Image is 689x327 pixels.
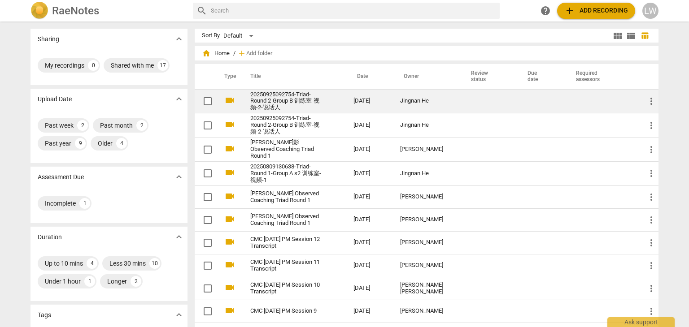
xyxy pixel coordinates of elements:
[646,215,657,225] span: more_vert
[250,190,321,204] a: [PERSON_NAME] Observed Coaching Triad Round 1
[346,277,393,300] td: [DATE]
[400,122,453,129] div: Jingnan He
[642,3,658,19] button: LW
[45,61,84,70] div: My recordings
[400,216,453,223] div: [PERSON_NAME]
[111,61,154,70] div: Shared with me
[98,139,113,148] div: Older
[240,64,346,89] th: Title
[564,5,575,16] span: add
[646,168,657,179] span: more_vert
[52,4,99,17] h2: RaeNotes
[564,5,628,16] span: Add recording
[202,49,230,58] span: Home
[172,92,186,106] button: Show more
[250,259,321,272] a: CMC [DATE] PM Session 11 Transcript
[250,163,321,184] a: 20250809130638-Triad- Round 1-Group A s2 训练室-视频-1
[172,170,186,184] button: Show more
[393,64,460,89] th: Owner
[611,29,624,43] button: Tile view
[100,121,133,130] div: Past month
[646,192,657,202] span: more_vert
[537,3,554,19] a: Help
[400,194,453,200] div: [PERSON_NAME]
[250,308,321,314] a: CMC [DATE] PM Session 9
[172,230,186,244] button: Show more
[540,5,551,16] span: help
[400,308,453,314] div: [PERSON_NAME]
[346,300,393,323] td: [DATE]
[224,305,235,316] span: videocam
[224,143,235,154] span: videocam
[84,276,95,287] div: 1
[400,146,453,153] div: [PERSON_NAME]
[626,30,637,41] span: view_list
[346,185,393,208] td: [DATE]
[250,139,321,159] a: [PERSON_NAME]影 Observed Coaching Triad Round 1
[346,254,393,277] td: [DATE]
[31,2,48,20] img: Logo
[224,214,235,224] span: videocam
[174,94,184,104] span: expand_more
[38,310,51,320] p: Tags
[79,198,90,209] div: 1
[250,213,321,227] a: [PERSON_NAME] Observed Coaching Triad Round 1
[45,199,76,208] div: Incomplete
[346,231,393,254] td: [DATE]
[75,138,86,149] div: 9
[136,120,147,131] div: 2
[174,172,184,182] span: expand_more
[45,277,81,286] div: Under 1 hour
[45,121,74,130] div: Past week
[346,161,393,185] td: [DATE]
[224,167,235,178] span: videocam
[250,91,321,112] a: 20250925092754-Triad- Round 2-Group B 训练室-视频-2-说话人
[172,32,186,46] button: Show more
[646,260,657,271] span: more_vert
[400,98,453,104] div: Jingnan He
[517,64,565,89] th: Due date
[346,208,393,231] td: [DATE]
[346,89,393,113] td: [DATE]
[557,3,635,19] button: Upload
[211,4,496,18] input: Search
[250,282,321,295] a: CMC [DATE] PM Session 10 Transcript
[149,258,160,269] div: 10
[400,262,453,269] div: [PERSON_NAME]
[646,144,657,155] span: more_vert
[223,29,257,43] div: Default
[38,34,59,44] p: Sharing
[196,5,207,16] span: search
[250,115,321,135] a: 20250925092754-Triad- Round 2-Group B 训练室-视频-2-说话人
[224,282,235,293] span: videocam
[38,95,72,104] p: Upload Date
[45,139,71,148] div: Past year
[77,120,88,131] div: 2
[45,259,83,268] div: Up to 10 mins
[174,310,184,320] span: expand_more
[400,170,453,177] div: Jingnan He
[612,30,623,41] span: view_module
[646,120,657,131] span: more_vert
[607,317,675,327] div: Ask support
[31,2,186,20] a: LogoRaeNotes
[174,232,184,242] span: expand_more
[641,31,649,40] span: table_chart
[116,138,127,149] div: 4
[202,49,211,58] span: home
[157,60,168,71] div: 17
[400,282,453,295] div: [PERSON_NAME] [PERSON_NAME]
[646,283,657,294] span: more_vert
[107,277,127,286] div: Longer
[346,64,393,89] th: Date
[217,64,240,89] th: Type
[624,29,638,43] button: List view
[224,259,235,270] span: videocam
[346,113,393,138] td: [DATE]
[224,237,235,247] span: videocam
[646,96,657,107] span: more_vert
[246,50,272,57] span: Add folder
[460,64,517,89] th: Review status
[174,34,184,44] span: expand_more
